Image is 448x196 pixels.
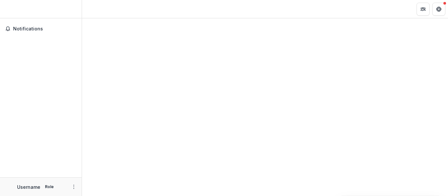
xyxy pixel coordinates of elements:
span: Notifications [13,26,76,32]
button: Get Help [432,3,445,16]
button: Partners [417,3,430,16]
p: Role [43,184,56,190]
button: Notifications [3,24,79,34]
button: More [70,183,78,191]
p: Username [17,184,40,190]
